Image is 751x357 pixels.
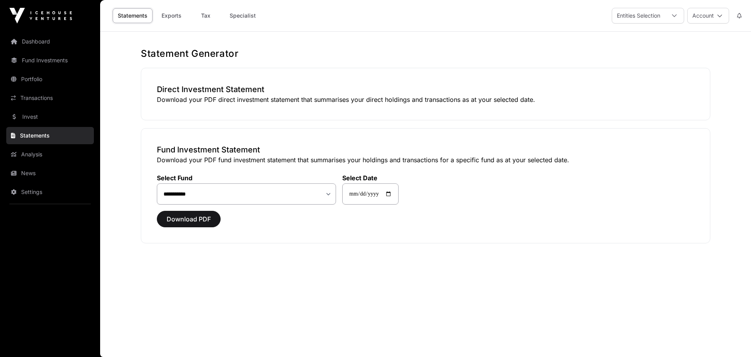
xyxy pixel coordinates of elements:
button: Account [687,8,729,24]
a: Dashboard [6,33,94,50]
a: News [6,165,94,182]
a: Tax [190,8,221,23]
a: Specialist [225,8,261,23]
a: Invest [6,108,94,125]
div: Entities Selection [612,8,665,23]
p: Download your PDF fund investment statement that summarises your holdings and transactions for a ... [157,155,694,165]
a: Statements [113,8,153,23]
a: Transactions [6,89,94,107]
a: Settings [6,183,94,201]
p: Download your PDF direct investment statement that summarises your direct holdings and transactio... [157,95,694,104]
a: Analysis [6,146,94,163]
a: Download PDF [157,219,221,227]
img: Icehouse Ventures Logo [9,8,72,24]
a: Statements [6,127,94,144]
label: Select Fund [157,174,336,182]
a: Fund Investments [6,52,94,69]
h1: Statement Generator [141,47,710,60]
button: Download PDF [157,211,221,227]
a: Exports [156,8,187,23]
a: Portfolio [6,71,94,88]
h3: Fund Investment Statement [157,144,694,155]
span: Download PDF [167,214,211,224]
label: Select Date [342,174,399,182]
iframe: Chat Widget [712,319,751,357]
h3: Direct Investment Statement [157,84,694,95]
